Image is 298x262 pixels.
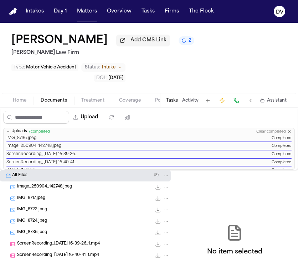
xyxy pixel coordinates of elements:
span: IMG_8724.jpeg [17,218,47,224]
span: Type : [14,65,25,70]
button: Edit matter name [11,34,108,47]
button: Upload [69,111,102,124]
button: Tasks [166,98,178,103]
span: Home [13,98,26,103]
h2: [PERSON_NAME] Law Firm [11,48,194,57]
span: Police [155,98,169,103]
span: Motor Vehicle Accident [26,65,76,70]
span: ScreenRecording_[DATE] 16-40-41_1.mp4 [17,252,99,258]
button: Download IMG_8724.jpeg [154,218,161,225]
span: ScreenRecording_[DATE] 16-39-26_1.mp4 [17,241,100,247]
button: 2 active tasks [179,36,194,45]
span: Intake [102,65,115,70]
button: Matters [74,5,100,18]
span: Coverage [119,98,141,103]
text: DV [276,10,284,15]
h1: [PERSON_NAME] [11,34,108,47]
span: Image_250904_142748.jpeg [6,144,61,149]
span: Status: [85,65,100,70]
span: Completed [272,144,292,149]
span: ScreenRecording_[DATE] 16-39-26_1.mp4 [6,152,78,157]
button: Download ScreenRecording_09-03-2025 16-40-41_1.mp4 [154,252,161,259]
button: Activity [182,98,199,103]
img: Finch Logo [9,8,17,15]
button: Firms [162,5,182,18]
button: Download ScreenRecording_09-03-2025 16-39-26_1.mp4 [154,241,161,248]
button: Download IMG_8736.jpeg [154,229,161,236]
button: Make a Call [231,96,241,106]
h2: No item selected [207,247,262,257]
span: IMG_8736.jpeg [6,136,36,141]
button: Intakes [23,5,47,18]
button: Tasks [139,5,158,18]
span: [DATE] [108,76,123,80]
button: Add Task [203,96,213,106]
span: IMG_8717.jpeg [17,195,45,201]
span: IMG_8736.jpeg [17,230,47,236]
span: DOL : [96,76,107,80]
button: Uploads7completedClear completed [4,128,294,135]
span: IMG_8722.jpeg [17,207,47,213]
span: ( 8 ) [154,173,159,177]
span: Completed [272,160,292,165]
span: ScreenRecording_[DATE] 16-40-41_1.mp4 [6,160,78,165]
span: Documents [41,98,67,103]
a: Home [9,8,17,15]
button: Edit Type: Motor Vehicle Accident [11,64,78,71]
span: 7 completed [29,129,50,134]
button: Download Image_250904_142748.jpeg [154,184,161,191]
button: Day 1 [51,5,70,18]
span: Add CMS Link [130,37,166,44]
span: IMG_8717.jpeg [6,168,35,173]
span: Assistant [267,98,287,103]
span: 2 [189,38,191,43]
span: Treatment [81,98,105,103]
span: Completed [272,168,292,173]
button: Download IMG_8717.jpeg [154,195,161,202]
span: Completed [272,152,292,157]
span: All Files [12,173,27,179]
button: Download IMG_8722.jpeg [154,206,161,214]
span: Uploads [11,129,27,134]
span: Completed [272,136,292,141]
button: Edit DOL: 2025-09-03 [94,75,125,82]
button: Assistant [260,98,287,103]
input: Search files [3,111,69,124]
button: Create Immediate Task [217,96,227,106]
span: Image_250904_142748.jpeg [17,184,72,190]
button: Add CMS Link [116,35,170,46]
button: Clear completed [256,129,286,134]
button: Change status from Intake [81,63,125,72]
button: The Flock [186,5,217,18]
button: Overview [104,5,134,18]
